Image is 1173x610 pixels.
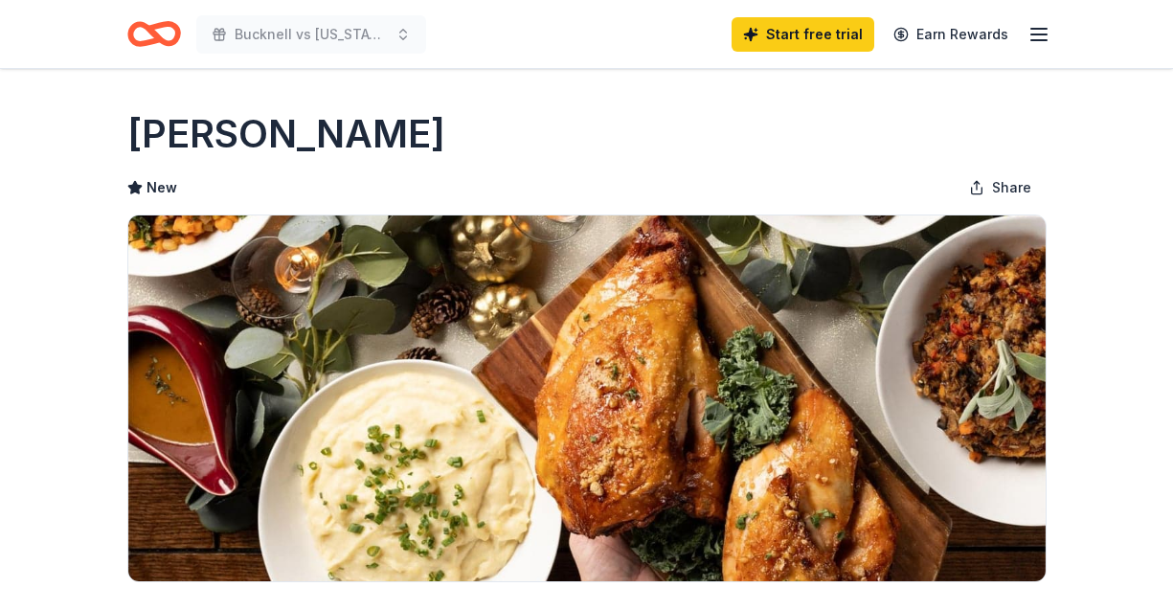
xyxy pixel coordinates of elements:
[147,176,177,199] span: New
[992,176,1031,199] span: Share
[127,11,181,56] a: Home
[954,169,1047,207] button: Share
[732,17,874,52] a: Start free trial
[235,23,388,46] span: Bucknell vs [US_STATE] @ [GEOGRAPHIC_DATA]
[196,15,426,54] button: Bucknell vs [US_STATE] @ [GEOGRAPHIC_DATA]
[882,17,1020,52] a: Earn Rewards
[127,107,445,161] h1: [PERSON_NAME]
[128,215,1046,581] img: Image for Eno Vino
